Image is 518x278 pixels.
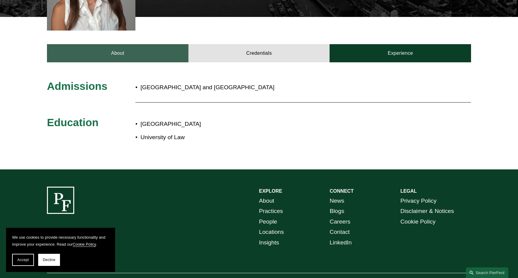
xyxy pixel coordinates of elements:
[47,80,107,92] span: Admissions
[73,242,96,247] a: Cookie Policy
[12,234,109,248] p: We use cookies to provide necessary functionality and improve your experience. Read our .
[330,237,352,248] a: LinkedIn
[141,132,418,143] p: University of Law
[17,258,29,262] span: Accept
[6,228,115,272] section: Cookie banner
[330,227,350,237] a: Contact
[259,237,279,248] a: Insights
[330,44,471,62] a: Experience
[12,254,34,266] button: Accept
[400,188,417,194] strong: LEGAL
[330,196,344,206] a: News
[400,217,436,227] a: Cookie Policy
[330,217,350,227] a: Careers
[259,196,274,206] a: About
[47,44,188,62] a: About
[466,267,508,278] a: Search this site
[259,188,282,194] strong: EXPLORE
[400,196,437,206] a: Privacy Policy
[330,188,354,194] strong: CONNECT
[259,217,277,227] a: People
[43,258,55,262] span: Decline
[400,206,454,217] a: Disclaimer & Notices
[259,227,284,237] a: Locations
[259,206,283,217] a: Practices
[47,116,98,128] span: Education
[188,44,330,62] a: Credentials
[330,206,344,217] a: Blogs
[141,82,294,93] p: [GEOGRAPHIC_DATA] and [GEOGRAPHIC_DATA]
[141,119,418,129] p: [GEOGRAPHIC_DATA]
[38,254,60,266] button: Decline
